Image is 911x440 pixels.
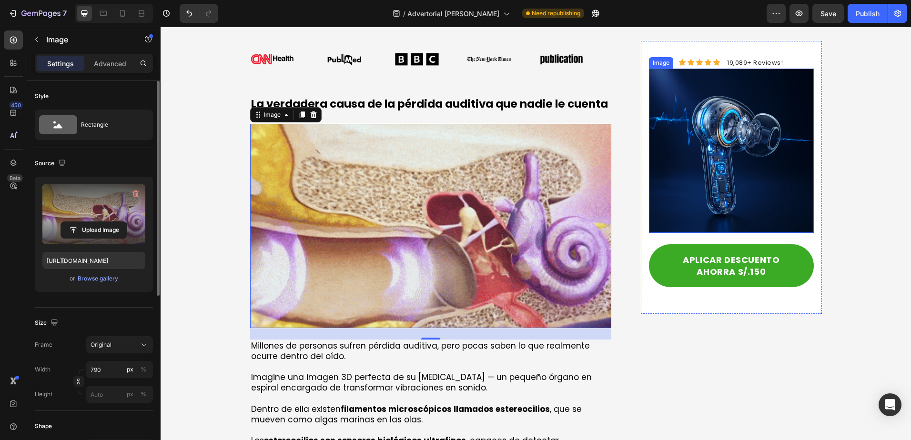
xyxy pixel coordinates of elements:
[234,20,278,45] img: [object Object]
[91,345,450,366] p: Imagine una imagen 3D perfecta de su [MEDICAL_DATA] — un pequeño órgano en espiral encargado de t...
[91,409,450,430] p: Los , capaces de detectar movimientos más pequeños que la distancia de un átomo.
[124,364,136,375] button: %
[94,59,126,69] p: Advanced
[138,389,149,400] button: px
[61,221,127,239] button: Upload Image
[35,422,52,430] div: Shape
[47,59,74,69] p: Settings
[180,377,389,388] strong: filamentos microscópicos llamados estereocilios
[879,393,901,416] div: Open Intercom Messenger
[403,9,405,19] span: /
[35,390,52,399] label: Height
[138,364,149,375] button: px
[91,366,450,398] p: Dentro de ella existen , que se mueven como algas marinas en las olas.
[161,27,911,440] iframe: Design area
[91,340,111,349] span: Original
[127,365,133,374] div: px
[812,4,844,23] button: Save
[86,361,153,378] input: px%
[4,4,71,23] button: 7
[180,4,218,23] div: Undo/Redo
[86,336,153,353] button: Original
[35,317,60,330] div: Size
[488,42,653,206] img: gempages_581416099543778222-92c58615-e522-4dc6-9d28-3897396a0382.webp
[490,32,511,40] div: Image
[77,274,119,283] button: Browse gallery
[162,27,206,39] img: [object Object]
[101,84,122,92] div: Image
[505,227,636,251] p: APLICAR DESCUENTO AHORRA S/.150
[141,365,146,374] div: %
[856,9,880,19] div: Publish
[81,114,139,136] div: Rectangle
[70,273,75,284] span: or
[488,218,653,260] button: <p>APLICAR DESCUENTO AHORRA S/.150</p>
[127,390,133,399] div: px
[9,101,23,109] div: 450
[820,10,836,18] span: Save
[78,274,118,283] div: Browse gallery
[35,92,49,100] div: Style
[567,31,622,40] span: 19,089+ Reviews!
[91,70,450,85] p: La verdadera causa de la pérdida auditiva que nadie le cuenta
[103,408,305,420] strong: estereocilios son sensores biológicos ultrafinos
[35,365,51,374] label: Width
[42,252,145,269] input: https://example.com/image.jpg
[35,157,68,170] div: Source
[46,34,127,45] p: Image
[379,23,423,42] img: Alt image
[90,97,451,301] img: gempages_581416099543778222-12f14e82-8c16-4a6e-ae21-07c320b36e43.gif
[532,9,580,18] span: Need republishing
[35,340,52,349] label: Frame
[407,9,499,19] span: Advertorial [PERSON_NAME]
[848,4,888,23] button: Publish
[307,30,351,36] img: [object Object]
[62,8,67,19] p: 7
[7,174,23,182] div: Beta
[124,389,136,400] button: %
[86,386,153,403] input: px%
[141,390,146,399] div: %
[91,314,450,335] p: Millones de personas sufren pérdida auditiva, pero pocas saben lo que realmente ocurre dentro del...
